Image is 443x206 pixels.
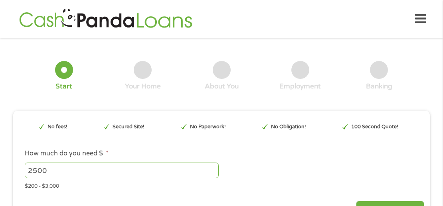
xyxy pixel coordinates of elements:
label: How much do you need $ [25,149,109,158]
p: No Paperwork! [190,123,226,131]
img: GetLoanNow Logo [17,8,195,30]
p: 100 Second Quote! [351,123,398,131]
p: No Obligation! [271,123,306,131]
div: About You [205,82,239,91]
p: No fees! [47,123,67,131]
div: Banking [366,82,392,91]
div: Your Home [125,82,161,91]
div: $200 - $3,000 [25,179,418,190]
p: Secured Site! [113,123,144,131]
div: Start [55,82,72,91]
div: Employment [279,82,321,91]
